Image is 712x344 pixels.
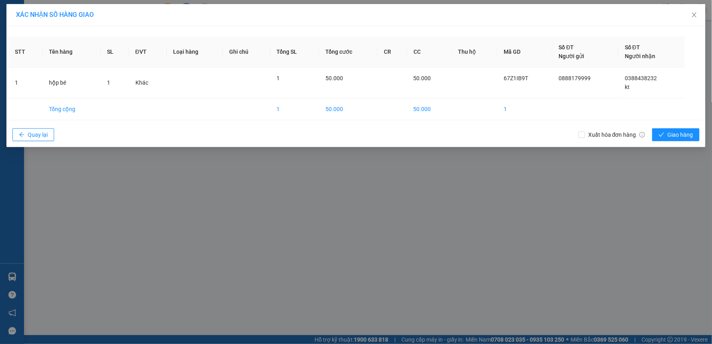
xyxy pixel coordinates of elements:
[559,44,574,51] span: Số ĐT
[668,130,693,139] span: Giao hàng
[8,36,42,67] th: STT
[585,130,648,139] span: Xuất hóa đơn hàng
[559,75,591,81] span: 0888179999
[167,36,223,67] th: Loại hàng
[319,36,377,67] th: Tổng cước
[319,98,377,120] td: 50.000
[19,132,24,138] span: arrow-left
[497,98,552,120] td: 1
[625,84,630,90] span: kt
[276,75,280,81] span: 1
[129,67,167,98] td: Khác
[625,75,657,81] span: 0388438232
[625,44,640,51] span: Số ĐT
[639,132,645,138] span: info-circle
[407,36,452,67] th: CC
[129,36,167,67] th: ĐVT
[8,67,42,98] td: 1
[659,132,664,138] span: check
[497,36,552,67] th: Mã GD
[270,98,319,120] td: 1
[223,36,270,67] th: Ghi chú
[504,75,528,81] span: 67Z1IB9T
[652,128,700,141] button: checkGiao hàng
[16,11,94,18] span: XÁC NHẬN SỐ HÀNG GIAO
[452,36,498,67] th: Thu hộ
[559,53,585,59] span: Người gửi
[107,79,110,86] span: 1
[42,36,100,67] th: Tên hàng
[377,36,407,67] th: CR
[28,130,48,139] span: Quay lại
[42,67,100,98] td: hộp bé
[413,75,431,81] span: 50.000
[270,36,319,67] th: Tổng SL
[625,53,656,59] span: Người nhận
[12,128,54,141] button: arrow-leftQuay lại
[325,75,343,81] span: 50.000
[42,98,100,120] td: Tổng cộng
[407,98,452,120] td: 50.000
[691,12,698,18] span: close
[101,36,129,67] th: SL
[683,4,706,26] button: Close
